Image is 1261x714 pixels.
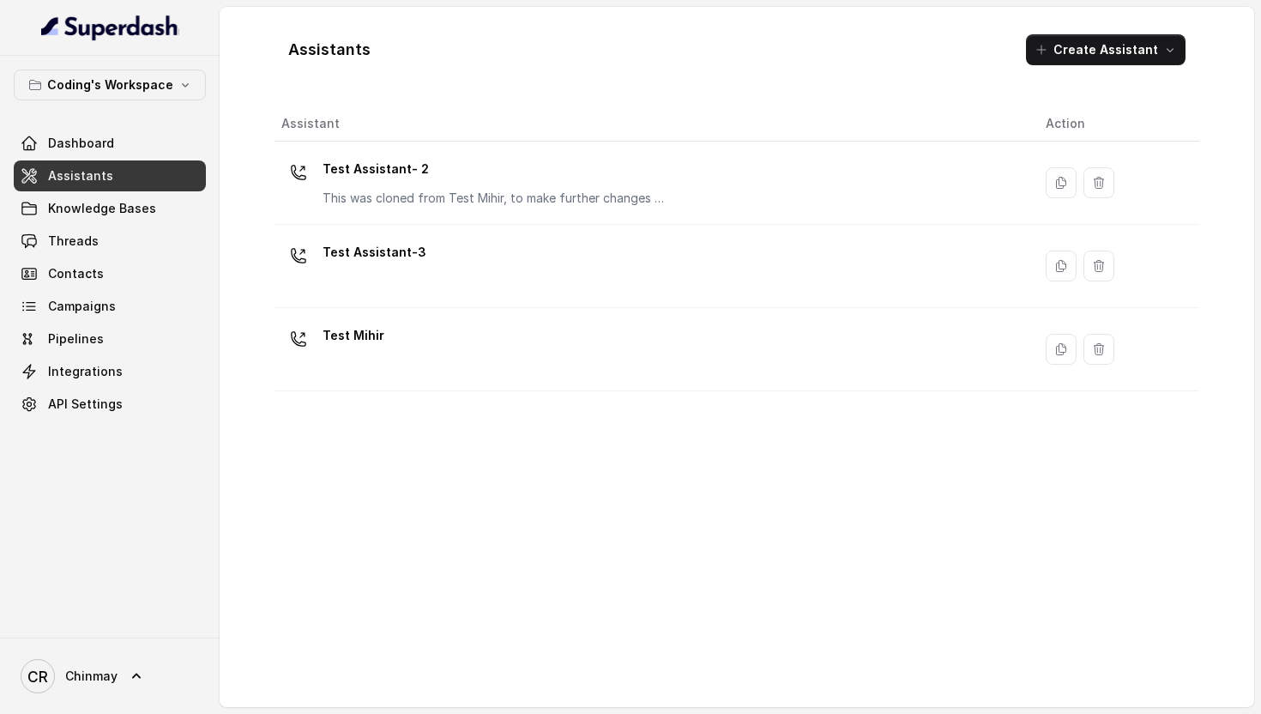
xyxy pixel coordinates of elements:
[14,324,206,354] a: Pipelines
[14,226,206,257] a: Threads
[323,239,426,266] p: Test Assistant-3
[47,75,173,95] p: Coding's Workspace
[323,322,384,349] p: Test Mihir
[14,389,206,420] a: API Settings
[14,128,206,159] a: Dashboard
[14,291,206,322] a: Campaigns
[323,190,666,207] p: This was cloned from Test Mihir, to make further changes as discussed with the Superdash team.
[14,160,206,191] a: Assistants
[14,70,206,100] button: Coding's Workspace
[14,193,206,224] a: Knowledge Bases
[14,356,206,387] a: Integrations
[1032,106,1199,142] th: Action
[275,106,1032,142] th: Assistant
[14,652,206,700] a: Chinmay
[41,14,179,41] img: light.svg
[323,155,666,183] p: Test Assistant- 2
[1026,34,1186,65] button: Create Assistant
[288,36,371,64] h1: Assistants
[14,258,206,289] a: Contacts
